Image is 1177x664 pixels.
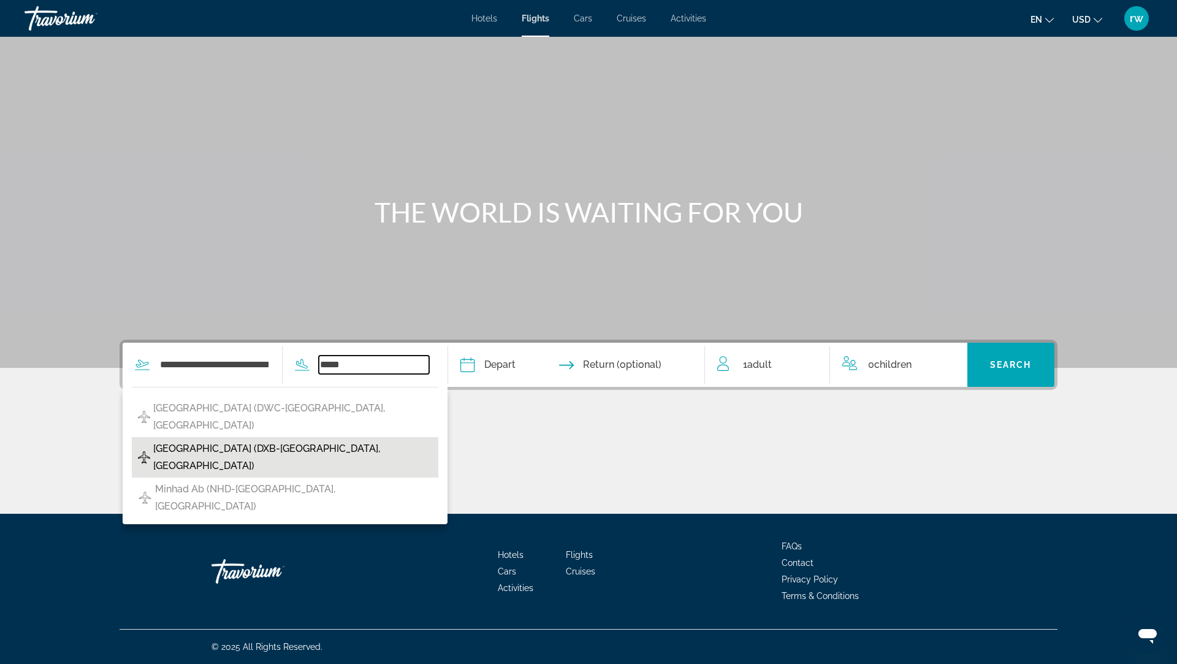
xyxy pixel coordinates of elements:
[1030,10,1054,28] button: Change language
[747,359,772,370] span: Adult
[460,343,516,387] button: Depart date
[671,13,706,23] a: Activities
[522,13,549,23] a: Flights
[1121,6,1152,31] button: User Menu
[868,356,912,373] span: 0
[153,440,432,475] span: [GEOGRAPHIC_DATA] (DXB-[GEOGRAPHIC_DATA], [GEOGRAPHIC_DATA])
[1130,12,1143,25] span: rw
[1072,15,1091,25] span: USD
[25,2,147,34] a: Travorium
[211,553,334,590] a: Travorium
[566,567,595,576] a: Cruises
[1030,15,1042,25] span: en
[498,567,516,576] a: Cars
[211,642,322,652] span: © 2025 All Rights Reserved.
[967,343,1055,387] button: Search
[498,550,524,560] a: Hotels
[566,550,593,560] a: Flights
[471,13,497,23] a: Hotels
[782,558,813,568] a: Contact
[743,356,772,373] span: 1
[132,437,438,478] button: [GEOGRAPHIC_DATA] (DXB-[GEOGRAPHIC_DATA], [GEOGRAPHIC_DATA])
[1128,615,1167,654] iframe: Button to launch messaging window
[132,478,438,518] button: Minhad Ab (NHD-[GEOGRAPHIC_DATA], [GEOGRAPHIC_DATA])
[155,481,432,515] span: Minhad Ab (NHD-[GEOGRAPHIC_DATA], [GEOGRAPHIC_DATA])
[705,343,967,387] button: Travelers: 1 adult, 0 children
[574,13,592,23] a: Cars
[359,196,818,228] h1: THE WORLD IS WAITING FOR YOU
[782,574,838,584] a: Privacy Policy
[1072,10,1102,28] button: Change currency
[123,343,1054,387] div: Search widget
[153,400,432,434] span: [GEOGRAPHIC_DATA] (DWC-[GEOGRAPHIC_DATA], [GEOGRAPHIC_DATA])
[874,359,912,370] span: Children
[132,397,438,437] button: [GEOGRAPHIC_DATA] (DWC-[GEOGRAPHIC_DATA], [GEOGRAPHIC_DATA])
[498,583,533,593] a: Activities
[990,360,1032,370] span: Search
[782,541,802,551] a: FAQs
[583,356,661,373] span: Return (optional)
[782,591,859,601] a: Terms & Conditions
[617,13,646,23] a: Cruises
[559,343,661,387] button: Return date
